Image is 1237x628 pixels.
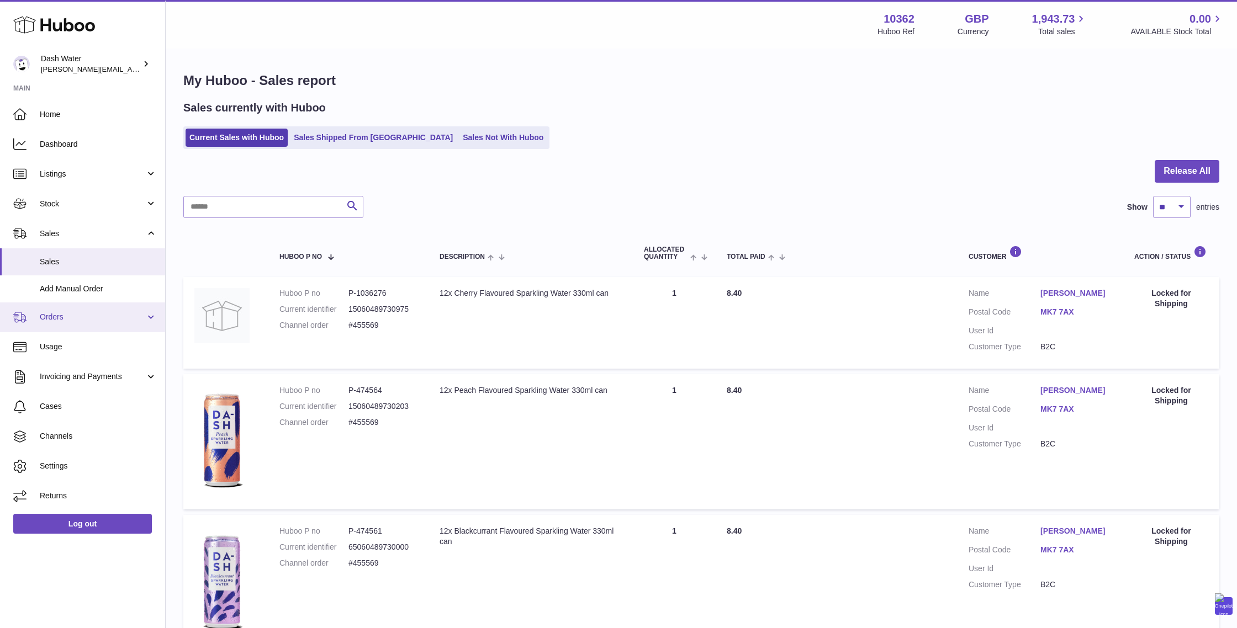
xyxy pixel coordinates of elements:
dd: #455569 [348,558,417,568]
dt: Postal Code [969,404,1040,417]
span: Settings [40,461,157,471]
dt: Channel order [279,558,348,568]
span: Add Manual Order [40,284,157,294]
a: [PERSON_NAME] [1040,526,1112,536]
dd: P-474561 [348,526,417,536]
dd: B2C [1040,579,1112,590]
span: Description [440,253,485,260]
dt: User Id [969,563,1040,574]
span: 8.40 [727,289,742,297]
dd: 65060489730000 [348,542,417,552]
div: 12x Cherry Flavoured Sparkling Water 330ml can [440,288,622,299]
div: Huboo Ref [877,26,914,37]
img: no-photo.jpg [194,288,250,343]
td: 1 [633,374,716,509]
strong: 10362 [884,12,914,26]
a: 1,943.73 Total sales [1032,12,1088,37]
dd: B2C [1040,439,1112,449]
div: 12x Blackcurrant Flavoured Sparkling Water 330ml can [440,526,622,547]
span: AVAILABLE Stock Total [1130,26,1224,37]
dt: Current identifier [279,401,348,412]
h2: Sales currently with Huboo [183,100,326,115]
span: Total sales [1038,26,1087,37]
dd: P-1036276 [348,288,417,299]
dt: Current identifier [279,542,348,552]
span: Channels [40,431,157,441]
dd: B2C [1040,342,1112,352]
dt: Name [969,288,1040,301]
div: Locked for Shipping [1134,526,1208,547]
dt: Name [969,526,1040,539]
dt: User Id [969,423,1040,433]
a: [PERSON_NAME] [1040,288,1112,299]
div: Action / Status [1134,246,1208,260]
div: Locked for Shipping [1134,385,1208,406]
span: Sales [40,257,157,267]
span: Stock [40,199,145,209]
dt: Customer Type [969,342,1040,352]
span: 8.40 [727,526,742,535]
div: Customer [969,246,1112,260]
dd: #455569 [348,417,417,428]
dd: 15060489730975 [348,304,417,315]
span: ALLOCATED Quantity [644,246,688,260]
span: Orders [40,312,145,322]
a: Sales Shipped From [GEOGRAPHIC_DATA] [290,129,457,147]
span: Listings [40,169,145,179]
span: Huboo P no [279,253,322,260]
dd: #455569 [348,320,417,331]
dt: Customer Type [969,579,1040,590]
span: Sales [40,228,145,239]
h1: My Huboo - Sales report [183,72,1219,89]
dt: Postal Code [969,307,1040,320]
span: Usage [40,342,157,352]
span: 1,943.73 [1032,12,1075,26]
dt: User Id [969,326,1040,336]
dt: Name [969,385,1040,398]
span: Returns [40,491,157,501]
dt: Huboo P no [279,288,348,299]
strong: GBP [965,12,988,26]
dt: Channel order [279,320,348,331]
a: 0.00 AVAILABLE Stock Total [1130,12,1224,37]
dt: Huboo P no [279,385,348,396]
button: Release All [1155,160,1219,183]
div: 12x Peach Flavoured Sparkling Water 330ml can [440,385,622,396]
span: Home [40,109,157,120]
span: [PERSON_NAME][EMAIL_ADDRESS][DOMAIN_NAME] [41,65,221,73]
dt: Huboo P no [279,526,348,536]
span: entries [1196,202,1219,212]
dd: P-474564 [348,385,417,396]
span: Cases [40,401,157,412]
a: MK7 7AX [1040,404,1112,414]
div: Currency [958,26,989,37]
span: Dashboard [40,139,157,150]
img: 103621706197738.png [194,385,250,496]
span: 8.40 [727,386,742,395]
span: Total paid [727,253,765,260]
dt: Postal Code [969,545,1040,558]
dd: 15060489730203 [348,401,417,412]
label: Show [1127,202,1148,212]
div: Locked for Shipping [1134,288,1208,309]
a: MK7 7AX [1040,545,1112,555]
td: 1 [633,277,716,369]
a: Log out [13,514,152,534]
div: Dash Water [41,54,140,74]
dt: Customer Type [969,439,1040,449]
a: Current Sales with Huboo [186,129,288,147]
a: [PERSON_NAME] [1040,385,1112,396]
span: 0.00 [1190,12,1211,26]
img: james@dash-water.com [13,56,30,72]
a: Sales Not With Huboo [459,129,547,147]
dt: Current identifier [279,304,348,315]
dt: Channel order [279,417,348,428]
span: Invoicing and Payments [40,371,145,382]
a: MK7 7AX [1040,307,1112,317]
